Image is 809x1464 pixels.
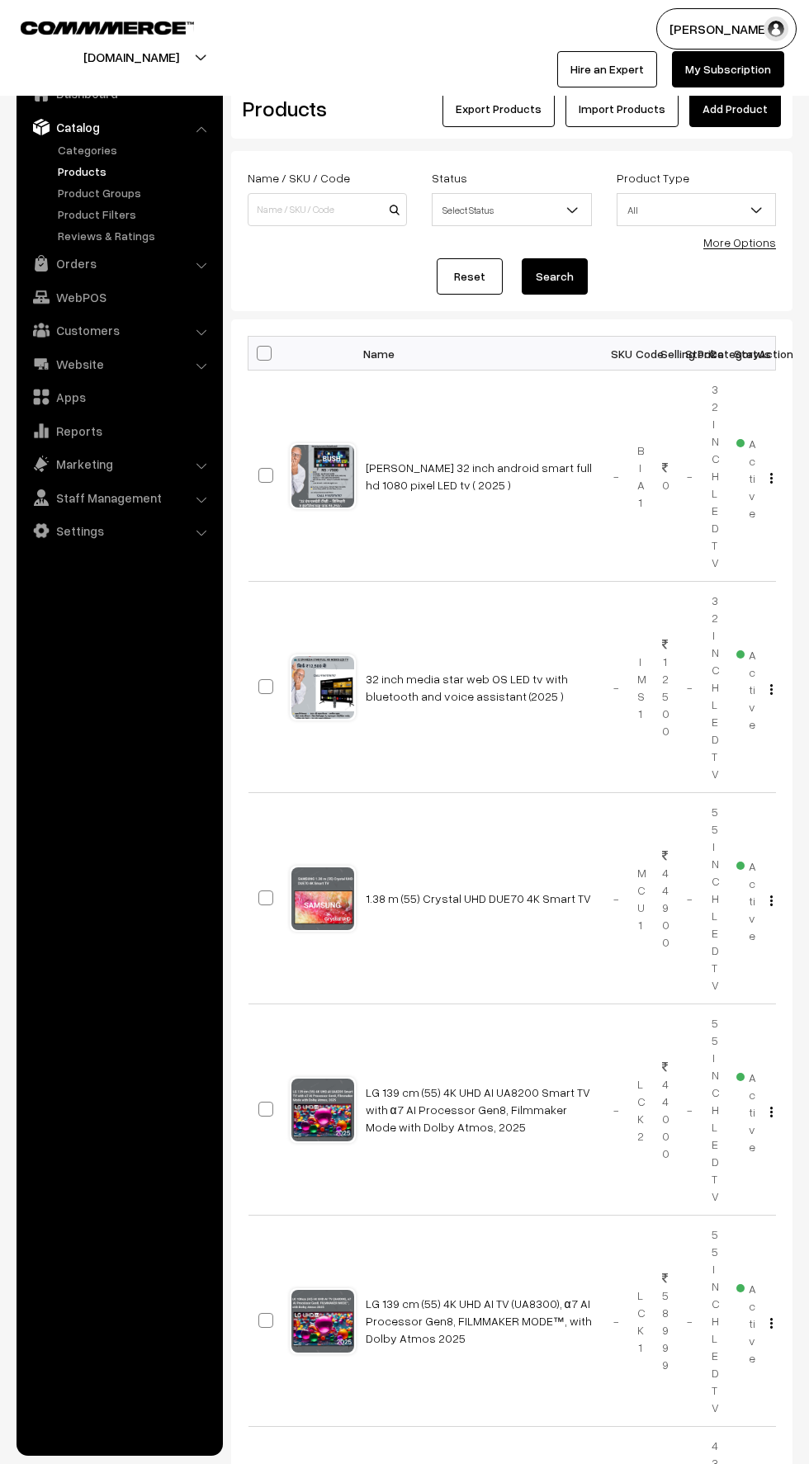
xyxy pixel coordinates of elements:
button: [PERSON_NAME] [656,8,797,50]
a: Catalog [21,112,217,142]
td: 55 INCH LED TV [702,793,726,1004]
span: Select Status [432,193,591,226]
label: Name / SKU / Code [248,169,350,187]
span: All [617,193,776,226]
td: - [677,582,702,793]
span: Select Status [433,196,590,224]
a: COMMMERCE [21,17,165,36]
button: Export Products [442,91,555,127]
td: LCK1 [627,1216,652,1427]
a: [PERSON_NAME] 32 inch android smart full hd 1080 pixel LED tv ( 2025 ) [366,460,592,492]
a: LG 139 cm (55) 4K UHD AI TV (UA8300), α7 AI Processor Gen8, FILMMAKER MODE™, with Dolby Atmos 2025 [366,1296,592,1345]
th: Selling Price [652,337,677,371]
td: - [677,1216,702,1427]
a: Reset [437,258,503,295]
span: All [617,196,775,224]
a: 32 inch media star web OS LED tv with bluetooth and voice assistant (2025 ) [366,672,568,703]
th: Code [627,337,652,371]
td: 55 INCH LED TV [702,1004,726,1216]
h2: Products [243,96,405,121]
a: Product Groups [54,184,217,201]
img: Menu [770,473,773,484]
img: user [764,17,788,41]
td: 58999 [652,1216,677,1427]
a: Reports [21,416,217,446]
a: More Options [703,235,776,249]
input: Name / SKU / Code [248,193,407,226]
a: Categories [54,141,217,158]
img: COMMMERCE [21,21,194,34]
img: Menu [770,1107,773,1117]
button: Search [522,258,588,295]
img: Menu [770,1318,773,1329]
label: Status [432,169,467,187]
a: Add Product [689,91,781,127]
a: Reviews & Ratings [54,227,217,244]
a: Products [54,163,217,180]
td: - [603,793,628,1004]
a: Marketing [21,449,217,479]
td: - [603,1216,628,1427]
img: Menu [770,684,773,695]
td: - [603,582,628,793]
span: Active [736,642,756,733]
span: Active [736,853,756,944]
a: My Subscription [672,51,784,87]
td: BIA1 [627,371,652,582]
th: SKU [603,337,628,371]
a: LG 139 cm (55) 4K UHD AI UA8200 Smart TV with α7 AI Processor Gen8, Filmmaker Mode with Dolby Atm... [366,1085,590,1134]
a: WebPOS [21,282,217,312]
th: Category [702,337,726,371]
th: Action [751,337,776,371]
td: IMS1 [627,582,652,793]
td: 44000 [652,1004,677,1216]
a: Website [21,349,217,379]
td: 12500 [652,582,677,793]
a: Customers [21,315,217,345]
th: Name [356,337,603,371]
a: Settings [21,516,217,545]
td: - [603,371,628,582]
a: Apps [21,382,217,412]
span: Active [736,431,756,522]
td: MCU1 [627,793,652,1004]
td: 32 INCH LED TV [702,371,726,582]
th: Status [726,337,751,371]
img: Menu [770,895,773,906]
td: 44900 [652,793,677,1004]
a: Product Filters [54,205,217,223]
button: [DOMAIN_NAME] [26,36,237,78]
a: Staff Management [21,483,217,512]
a: Orders [21,248,217,278]
td: - [603,1004,628,1216]
a: Import Products [565,91,679,127]
label: Product Type [617,169,689,187]
td: 0 [652,371,677,582]
td: - [677,1004,702,1216]
span: Active [736,1065,756,1155]
span: Active [736,1276,756,1367]
td: - [677,371,702,582]
th: Stock [677,337,702,371]
td: - [677,793,702,1004]
td: 55 INCH LED TV [702,1216,726,1427]
td: LCK2 [627,1004,652,1216]
a: Hire an Expert [557,51,657,87]
td: 32 INCH LED TV [702,582,726,793]
a: 1.38 m (55) Crystal UHD DUE70 4K Smart TV [366,891,591,905]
